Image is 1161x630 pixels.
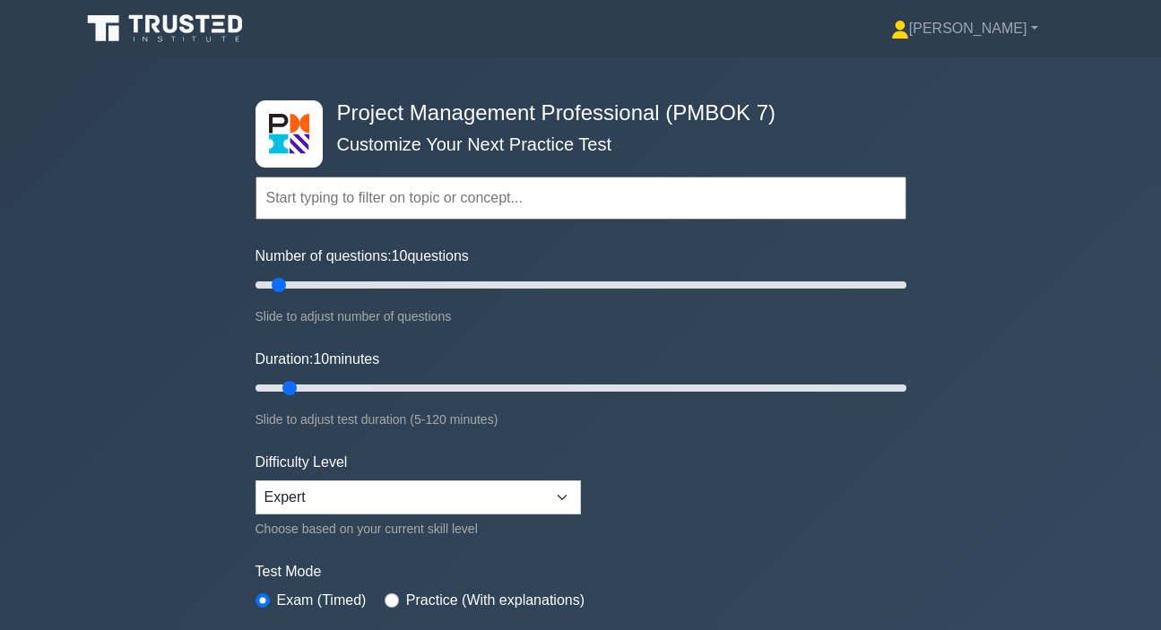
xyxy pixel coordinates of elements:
[277,590,367,611] label: Exam (Timed)
[256,246,469,267] label: Number of questions: questions
[392,248,408,263] span: 10
[256,306,906,327] div: Slide to adjust number of questions
[256,177,906,220] input: Start typing to filter on topic or concept...
[313,351,329,367] span: 10
[330,100,819,126] h4: Project Management Professional (PMBOK 7)
[256,452,348,473] label: Difficulty Level
[256,518,581,539] div: Choose based on your current skill level
[406,590,585,611] label: Practice (With explanations)
[256,561,906,583] label: Test Mode
[256,409,906,430] div: Slide to adjust test duration (5-120 minutes)
[256,349,380,370] label: Duration: minutes
[848,11,1081,47] a: [PERSON_NAME]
